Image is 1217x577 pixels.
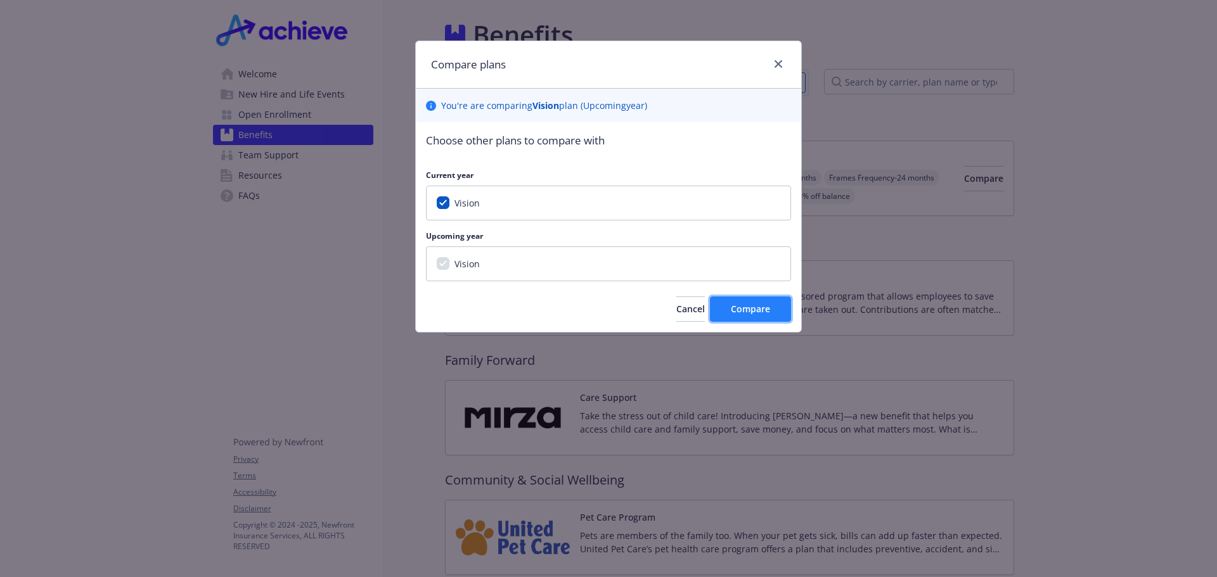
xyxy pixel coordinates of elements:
[532,99,559,111] b: Vision
[771,56,786,72] a: close
[426,132,791,149] p: Choose other plans to compare with
[710,296,791,322] button: Compare
[676,303,705,315] span: Cancel
[454,197,480,209] span: Vision
[731,303,770,315] span: Compare
[426,170,791,181] p: Current year
[441,99,647,112] p: You ' re are comparing plan ( Upcoming year)
[431,56,506,73] h1: Compare plans
[426,231,791,241] p: Upcoming year
[454,258,480,270] span: Vision
[676,296,705,322] button: Cancel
